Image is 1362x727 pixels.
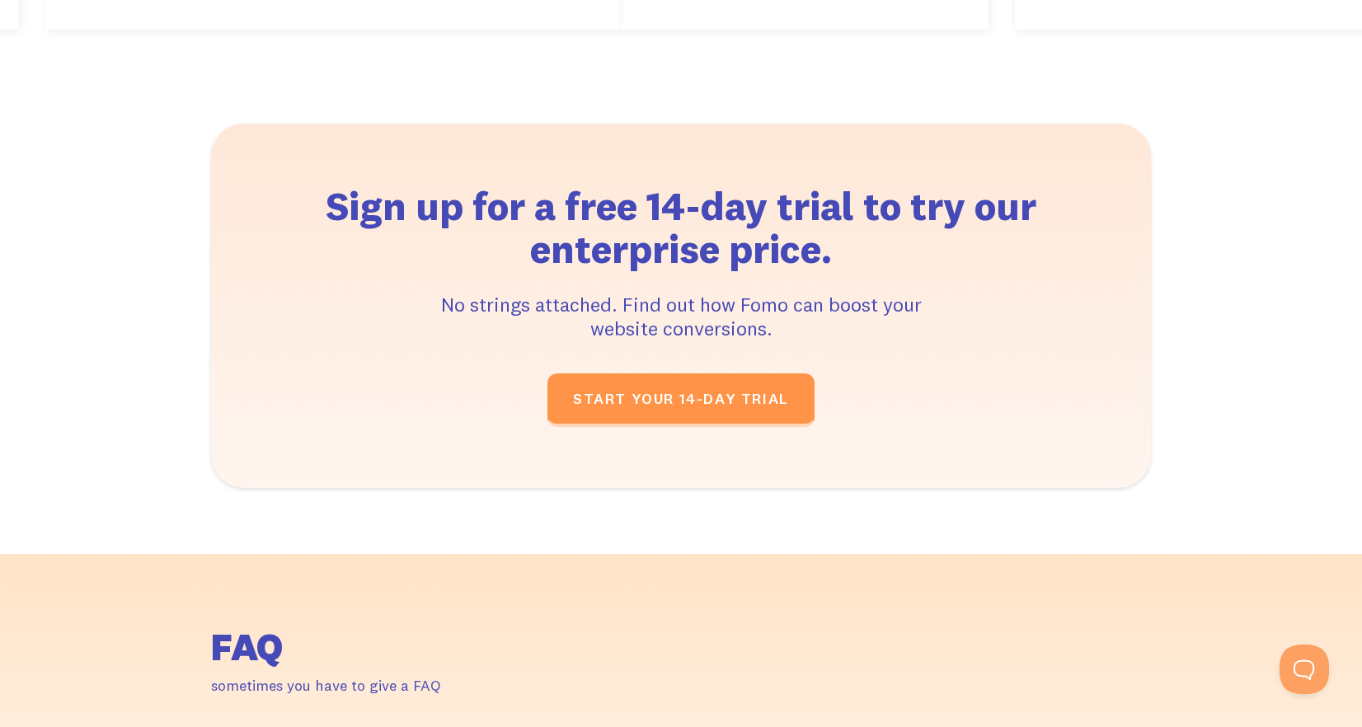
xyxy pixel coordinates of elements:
h2: FAQ [211,628,904,666]
div: No strings attached. Find out how Fomo can boost your website conversions. [434,293,928,340]
a: START YOUR 14-DAY TRIAL [547,373,815,427]
iframe: Toggle Customer Support [1280,645,1329,694]
h2: Sign up for a free 14-day trial to try our enterprise price. [303,185,1059,272]
div: sometimes you have to give a FAQ [211,674,904,698]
